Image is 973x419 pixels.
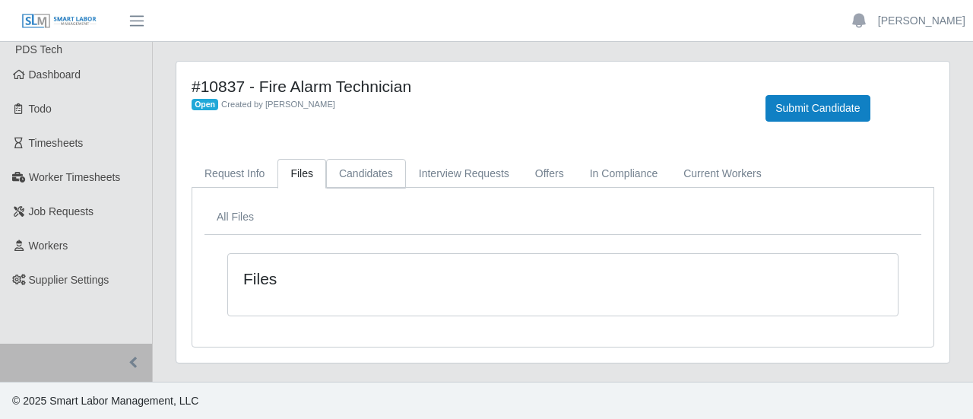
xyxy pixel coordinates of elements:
[15,43,62,56] span: PDS Tech
[29,274,109,286] span: Supplier Settings
[577,159,671,189] a: In Compliance
[326,159,406,189] a: Candidates
[29,205,94,217] span: Job Requests
[878,13,965,29] a: [PERSON_NAME]
[670,159,774,189] a: Current Workers
[522,159,577,189] a: Offers
[29,103,52,115] span: Todo
[406,159,522,189] a: Interview Requests
[192,77,743,96] h4: #10837 - Fire Alarm Technician
[29,240,68,252] span: Workers
[192,159,277,189] a: Request Info
[277,159,326,189] a: Files
[765,95,870,122] button: Submit Candidate
[217,209,254,225] li: All Files
[29,171,120,183] span: Worker Timesheets
[192,99,218,111] span: Open
[29,137,84,149] span: Timesheets
[29,68,81,81] span: Dashboard
[21,13,97,30] img: SLM Logo
[221,100,335,109] span: Created by [PERSON_NAME]
[243,269,496,288] h4: Files
[12,395,198,407] span: © 2025 Smart Labor Management, LLC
